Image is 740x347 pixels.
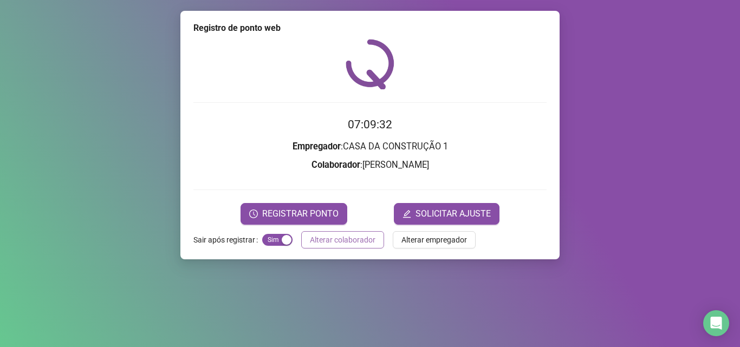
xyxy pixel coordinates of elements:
div: Open Intercom Messenger [703,310,729,336]
button: Alterar colaborador [301,231,384,248]
h3: : [PERSON_NAME] [193,158,547,172]
div: Registro de ponto web [193,22,547,35]
button: editSOLICITAR AJUSTE [394,203,499,225]
strong: Colaborador [311,160,360,170]
span: SOLICITAR AJUSTE [416,207,491,220]
span: Alterar colaborador [310,234,375,246]
h3: : CASA DA CONSTRUÇÃO 1 [193,140,547,154]
label: Sair após registrar [193,231,262,248]
span: clock-circle [249,209,258,218]
span: Alterar empregador [401,234,467,246]
button: REGISTRAR PONTO [241,203,347,225]
button: Alterar empregador [393,231,476,248]
strong: Empregador [293,141,341,152]
time: 07:09:32 [348,118,392,131]
span: edit [403,209,411,218]
img: QRPoint [346,39,394,89]
span: REGISTRAR PONTO [262,207,339,220]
